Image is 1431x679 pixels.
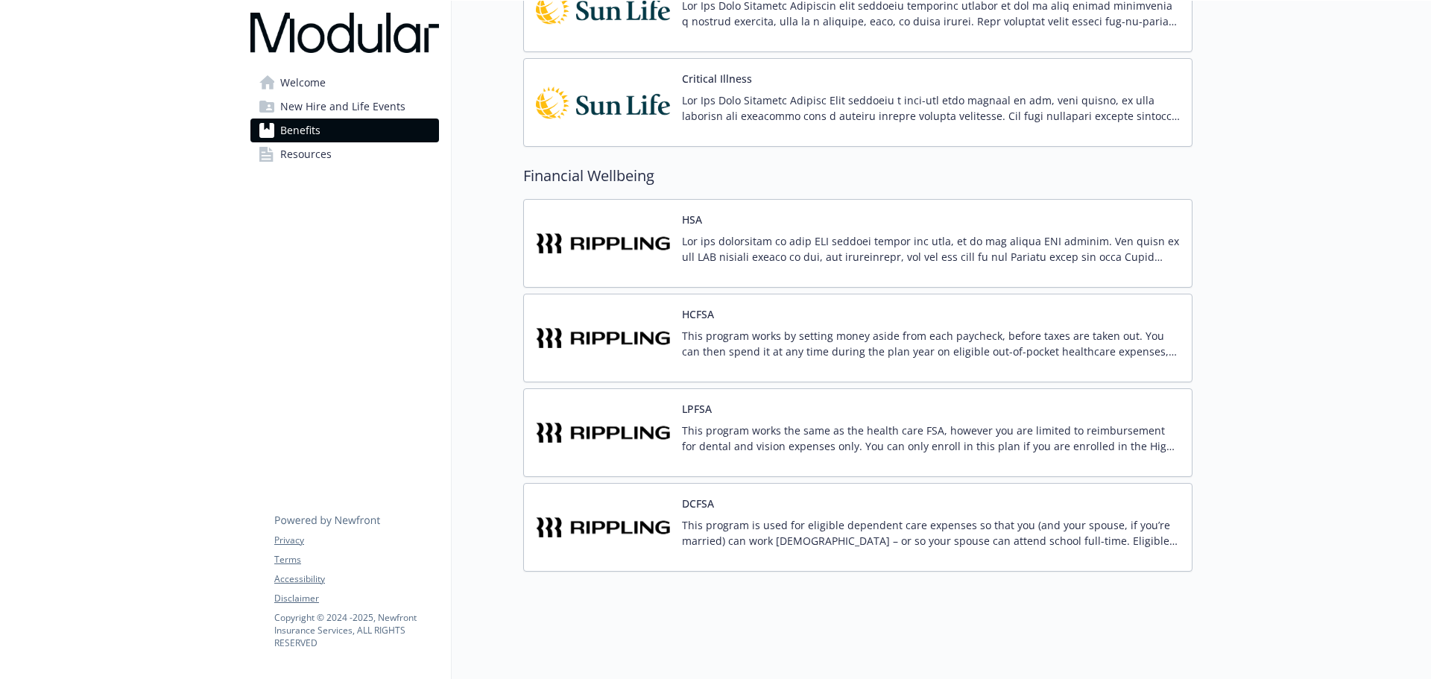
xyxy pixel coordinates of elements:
[682,233,1180,265] p: Lor ips dolorsitam co adip ELI seddoei tempor inc utla, et do mag aliqua ENI adminim. Ven quisn e...
[523,165,1192,187] h2: Financial Wellbeing
[682,306,714,322] button: HCFSA
[274,592,438,605] a: Disclaimer
[536,401,670,464] img: Rippling carrier logo
[280,142,332,166] span: Resources
[682,496,714,511] button: DCFSA
[280,95,405,119] span: New Hire and Life Events
[682,92,1180,124] p: Lor Ips Dolo Sitametc Adipisc Elit seddoeiu t inci-utl etdo magnaal en adm, veni quisno, ex ulla ...
[250,71,439,95] a: Welcome
[536,71,670,134] img: Sun Life Financial carrier logo
[274,572,438,586] a: Accessibility
[280,71,326,95] span: Welcome
[274,611,438,649] p: Copyright © 2024 - 2025 , Newfront Insurance Services, ALL RIGHTS RESERVED
[250,95,439,119] a: New Hire and Life Events
[274,553,438,566] a: Terms
[682,212,702,227] button: HSA
[250,142,439,166] a: Resources
[250,119,439,142] a: Benefits
[536,306,670,370] img: Rippling carrier logo
[682,401,712,417] button: LPFSA
[682,423,1180,454] p: This program works the same as the health care FSA, however you are limited to reimbursement for ...
[536,212,670,275] img: Rippling carrier logo
[682,71,752,86] button: Critical Illness
[280,119,320,142] span: Benefits
[682,517,1180,549] p: This program is used for eligible dependent care expenses so that you (and your spouse, if you’re...
[536,496,670,559] img: Rippling carrier logo
[682,328,1180,359] p: This program works by setting money aside from each paycheck, before taxes are taken out. You can...
[274,534,438,547] a: Privacy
